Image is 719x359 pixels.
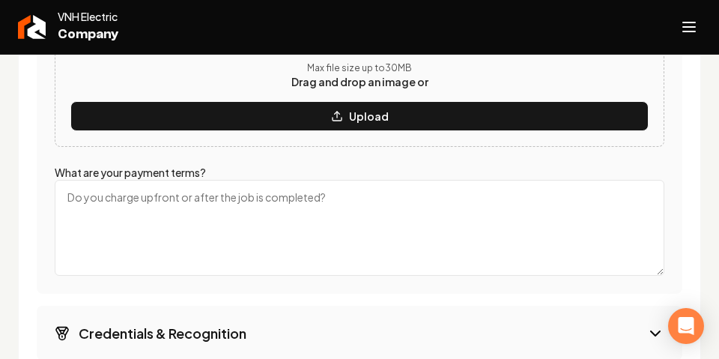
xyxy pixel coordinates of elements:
p: Max file size up to 30 MB [291,62,428,74]
button: Upload [70,101,649,131]
button: Open navigation menu [671,9,707,45]
span: Drag and drop an image or [291,75,428,88]
span: Company [58,24,118,45]
h3: Credentials & Recognition [79,324,246,343]
p: Upload [349,109,389,124]
span: VNH Electric [58,9,118,24]
div: Open Intercom Messenger [668,308,704,344]
img: Rebolt Logo [18,15,46,39]
label: What are your payment terms? [55,166,206,179]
